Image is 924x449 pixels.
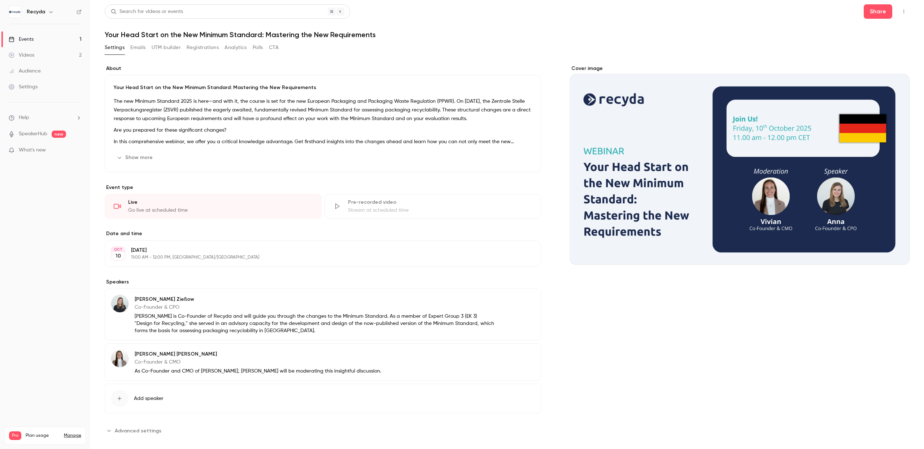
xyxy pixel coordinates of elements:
div: Settings [9,83,38,91]
span: Advanced settings [115,427,161,435]
p: As Co-Founder and CMO of [PERSON_NAME], [PERSON_NAME] will be moderating this insightful discussion. [135,367,381,375]
button: Show more [114,152,157,163]
p: [PERSON_NAME] is Co-Founder of Recyda and will guide you through the changes to the Minimum Stand... [135,313,494,334]
span: Plan usage [26,433,60,439]
span: new [52,131,66,138]
button: Polls [253,42,263,53]
span: Add speaker [134,395,164,402]
div: Pre-recorded videoStream at scheduled time [324,194,541,219]
span: Pro [9,431,21,440]
button: Emails [130,42,145,53]
label: Cover image [570,65,910,72]
li: help-dropdown-opener [9,114,82,122]
a: SpeakerHub [19,130,47,138]
div: Live [128,199,313,206]
a: Manage [64,433,81,439]
p: 11:00 AM - 12:00 PM, [GEOGRAPHIC_DATA]/[GEOGRAPHIC_DATA] [131,255,503,260]
p: In this comprehensive webinar, we offer you a critical knowledge advantage. Get firsthand insight... [114,137,532,146]
button: Add speaker [105,384,541,413]
p: Your Head Start on the New Minimum Standard: Mastering the New Requirements [114,84,532,91]
p: [PERSON_NAME] [PERSON_NAME] [135,351,381,358]
button: CTA [269,42,279,53]
div: OCT [112,247,125,252]
iframe: Noticeable Trigger [73,147,82,154]
p: [PERSON_NAME] Zießow [135,296,494,303]
label: Date and time [105,230,541,237]
div: Videos [9,52,34,59]
p: Event type [105,184,541,191]
h6: Recyda [27,8,45,16]
div: LiveGo live at scheduled time [105,194,322,219]
img: Vivian Loftin [111,350,128,367]
button: Settings [105,42,125,53]
img: Recyda [9,6,21,18]
p: The new Minimum Standard 2025 is here—and with it, the course is set for the new European Packagi... [114,97,532,123]
img: Anna Zießow [111,295,128,312]
label: About [105,65,541,72]
button: Analytics [225,42,247,53]
div: Search for videos or events [111,8,183,16]
label: Speakers [105,278,541,286]
div: Anna Zießow[PERSON_NAME] ZießowCo-Founder & CPO[PERSON_NAME] is Co-Founder of Recyda and will gui... [105,289,541,340]
button: Advanced settings [105,425,166,436]
p: Co-Founder & CPO [135,304,494,311]
h1: Your Head Start on the New Minimum Standard: Mastering the New Requirements [105,30,910,39]
section: Advanced settings [105,425,541,436]
span: Help [19,114,29,122]
p: Co-Founder & CMO [135,358,381,366]
p: 10 [115,252,121,260]
span: What's new [19,146,46,154]
p: [DATE] [131,247,503,254]
button: Registrations [187,42,219,53]
div: Pre-recorded video [348,199,532,206]
p: Are you prepared for these significant changes? [114,126,532,135]
div: Audience [9,67,41,75]
div: Stream at scheduled time [348,207,532,214]
div: Go live at scheduled time [128,207,313,214]
button: UTM builder [152,42,181,53]
button: Share [864,4,892,19]
section: Cover image [570,65,910,265]
div: Vivian Loftin[PERSON_NAME] [PERSON_NAME]Co-Founder & CMOAs Co-Founder and CMO of [PERSON_NAME], [... [105,343,541,381]
div: Events [9,36,34,43]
